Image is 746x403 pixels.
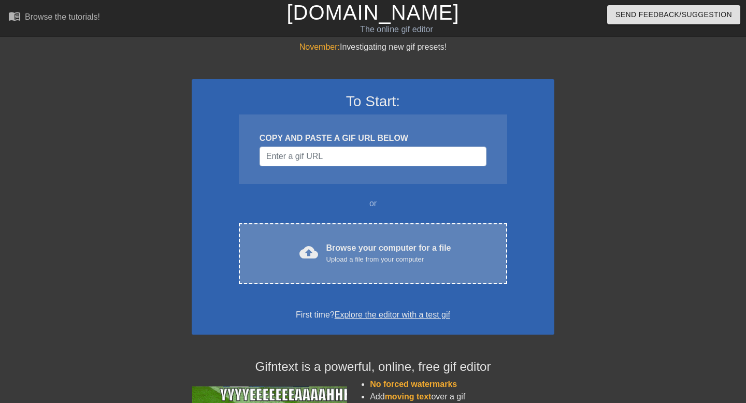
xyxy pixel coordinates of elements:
[192,359,554,375] h4: Gifntext is a powerful, online, free gif editor
[8,10,100,26] a: Browse the tutorials!
[370,380,457,388] span: No forced watermarks
[607,5,740,24] button: Send Feedback/Suggestion
[260,132,486,145] div: COPY AND PASTE A GIF URL BELOW
[205,93,541,110] h3: To Start:
[25,12,100,21] div: Browse the tutorials!
[299,42,340,51] span: November:
[370,391,554,403] li: Add over a gif
[326,242,451,265] div: Browse your computer for a file
[286,1,459,24] a: [DOMAIN_NAME]
[260,147,486,166] input: Username
[385,392,432,401] span: moving text
[335,310,450,319] a: Explore the editor with a test gif
[219,197,527,210] div: or
[299,243,318,262] span: cloud_upload
[254,23,539,36] div: The online gif editor
[205,309,541,321] div: First time?
[8,10,21,22] span: menu_book
[326,254,451,265] div: Upload a file from your computer
[615,8,732,21] span: Send Feedback/Suggestion
[192,41,554,53] div: Investigating new gif presets!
